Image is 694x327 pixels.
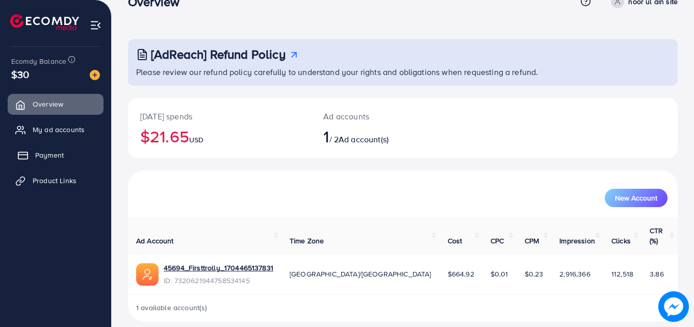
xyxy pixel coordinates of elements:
[615,194,657,202] span: New Account
[136,66,672,78] p: Please review our refund policy carefully to understand your rights and obligations when requesti...
[164,263,273,273] a: 45694_Firsttrolly_1704465137831
[35,150,64,160] span: Payment
[140,127,299,146] h2: $21.65
[136,303,208,313] span: 1 available account(s)
[290,236,324,246] span: Time Zone
[448,269,474,279] span: $664.92
[189,135,203,145] span: USD
[8,145,104,165] a: Payment
[33,175,76,186] span: Product Links
[448,236,462,246] span: Cost
[323,110,436,122] p: Ad accounts
[339,134,389,145] span: Ad account(s)
[323,124,329,148] span: 1
[658,291,689,322] img: image
[151,47,286,62] h3: [AdReach] Refund Policy
[8,94,104,114] a: Overview
[559,269,590,279] span: 2,916,366
[11,56,66,66] span: Ecomdy Balance
[491,269,508,279] span: $0.01
[491,236,504,246] span: CPC
[11,67,29,82] span: $30
[164,275,273,286] span: ID: 7320621944758534145
[650,225,663,246] span: CTR (%)
[650,269,664,279] span: 3.86
[611,236,631,246] span: Clicks
[605,189,667,207] button: New Account
[559,236,595,246] span: Impression
[525,269,544,279] span: $0.23
[33,124,85,135] span: My ad accounts
[90,19,101,31] img: menu
[136,236,174,246] span: Ad Account
[611,269,633,279] span: 112,518
[525,236,539,246] span: CPM
[323,127,436,146] h2: / 2
[10,14,79,30] img: logo
[136,263,159,286] img: ic-ads-acc.e4c84228.svg
[290,269,431,279] span: [GEOGRAPHIC_DATA]/[GEOGRAPHIC_DATA]
[8,170,104,191] a: Product Links
[90,70,100,80] img: image
[8,119,104,140] a: My ad accounts
[140,110,299,122] p: [DATE] spends
[33,99,63,109] span: Overview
